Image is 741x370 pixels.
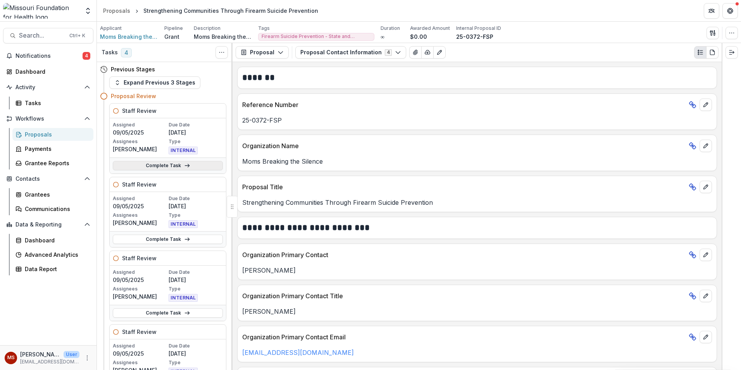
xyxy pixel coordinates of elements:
[20,350,60,358] p: [PERSON_NAME]
[381,33,384,41] p: ∞
[169,342,223,349] p: Due Date
[64,351,79,358] p: User
[194,25,221,32] p: Description
[111,92,156,100] h4: Proposal Review
[242,141,686,150] p: Organization Name
[19,32,65,39] span: Search...
[242,100,686,109] p: Reference Number
[25,190,87,199] div: Grantees
[700,99,712,111] button: edit
[242,250,686,259] p: Organization Primary Contact
[169,138,223,145] p: Type
[169,212,223,219] p: Type
[169,202,223,210] p: [DATE]
[704,3,719,19] button: Partners
[102,49,118,56] h3: Tasks
[700,181,712,193] button: edit
[169,128,223,137] p: [DATE]
[143,7,318,15] div: Strengthening Communities Through Firearm Suicide Prevention
[113,145,167,153] p: [PERSON_NAME]
[25,265,87,273] div: Data Report
[20,358,79,365] p: [EMAIL_ADDRESS][DOMAIN_NAME]
[113,349,167,358] p: 09/05/2025
[3,65,93,78] a: Dashboard
[25,130,87,138] div: Proposals
[113,212,167,219] p: Assignees
[122,254,157,262] h5: Staff Review
[122,107,157,115] h5: Staff Review
[113,138,167,145] p: Assignees
[113,195,167,202] p: Assigned
[3,3,79,19] img: Missouri Foundation for Health logo
[122,328,157,336] h5: Staff Review
[103,7,130,15] div: Proposals
[100,33,158,41] span: Moms Breaking the Silence
[113,219,167,227] p: [PERSON_NAME]
[16,84,81,91] span: Activity
[262,34,371,39] span: Firearm Suicide Prevention - State and Regional Efforts
[242,198,712,207] p: Strengthening Communities Through Firearm Suicide Prevention
[164,25,183,32] p: Pipeline
[25,236,87,244] div: Dashboard
[16,67,87,76] div: Dashboard
[456,25,501,32] p: Internal Proposal ID
[242,332,686,342] p: Organization Primary Contact Email
[169,294,198,302] span: INTERNAL
[12,128,93,141] a: Proposals
[68,31,87,40] div: Ctrl + K
[169,276,223,284] p: [DATE]
[215,46,228,59] button: Toggle View Cancelled Tasks
[3,81,93,93] button: Open Activity
[25,99,87,107] div: Tasks
[725,46,738,59] button: Expand right
[409,46,422,59] button: View Attached Files
[706,46,719,59] button: PDF view
[456,33,493,41] p: 25-0372-FSP
[700,140,712,152] button: edit
[295,46,406,59] button: Proposal Contact Information4
[16,176,81,182] span: Contacts
[12,248,93,261] a: Advanced Analytics
[3,28,93,43] button: Search...
[16,116,81,122] span: Workflows
[113,359,167,366] p: Assignees
[242,116,712,125] p: 25-0372-FSP
[3,50,93,62] button: Notifications4
[164,33,179,41] p: Grant
[242,307,712,316] p: [PERSON_NAME]
[700,331,712,343] button: edit
[83,52,90,60] span: 4
[433,46,446,59] button: Edit as form
[12,263,93,275] a: Data Report
[111,65,155,73] h4: Previous Stages
[169,195,223,202] p: Due Date
[700,249,712,261] button: edit
[3,173,93,185] button: Open Contacts
[113,308,223,318] a: Complete Task
[194,33,252,41] p: Moms Breaking the Silence (MBTS) is a grassroots nonprofit in [GEOGRAPHIC_DATA], [US_STATE], foun...
[83,3,93,19] button: Open entity switcher
[242,157,712,166] p: Moms Breaking the Silence
[113,292,167,301] p: [PERSON_NAME]
[169,349,223,358] p: [DATE]
[242,266,712,275] p: [PERSON_NAME]
[25,205,87,213] div: Communications
[16,53,83,59] span: Notifications
[7,355,15,360] div: Marcel Scaife
[381,25,400,32] p: Duration
[113,342,167,349] p: Assigned
[169,359,223,366] p: Type
[169,220,198,228] span: INTERNAL
[113,128,167,137] p: 09/05/2025
[242,349,354,356] a: [EMAIL_ADDRESS][DOMAIN_NAME]
[113,202,167,210] p: 09/05/2025
[25,159,87,167] div: Grantee Reports
[25,251,87,259] div: Advanced Analytics
[410,33,427,41] p: $0.00
[12,188,93,201] a: Grantees
[169,121,223,128] p: Due Date
[410,25,450,32] p: Awarded Amount
[100,5,321,16] nav: breadcrumb
[83,353,92,363] button: More
[169,269,223,276] p: Due Date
